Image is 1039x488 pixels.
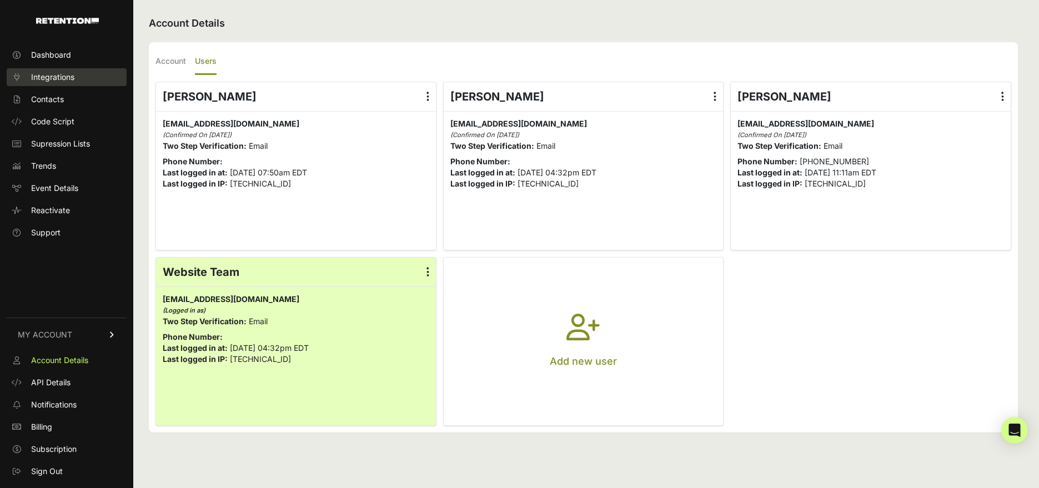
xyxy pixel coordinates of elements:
[450,179,515,188] strong: Last logged in IP:
[536,141,555,150] span: Email
[156,258,436,286] div: Website Team
[149,16,1018,31] h2: Account Details
[163,306,205,314] i: (Logged in as)
[824,141,842,150] span: Email
[7,135,127,153] a: Supression Lists
[163,141,247,150] strong: Two Step Verification:
[7,396,127,414] a: Notifications
[31,355,88,366] span: Account Details
[7,440,127,458] a: Subscription
[737,131,806,139] i: (Confirmed On [DATE])
[7,374,127,391] a: API Details
[737,119,874,128] span: [EMAIL_ADDRESS][DOMAIN_NAME]
[7,202,127,219] a: Reactivate
[7,68,127,86] a: Integrations
[31,116,74,127] span: Code Script
[31,183,78,194] span: Event Details
[737,168,802,177] strong: Last logged in at:
[163,343,228,353] strong: Last logged in at:
[230,168,307,177] span: [DATE] 07:50am EDT
[450,168,515,177] strong: Last logged in at:
[163,332,223,341] strong: Phone Number:
[31,421,52,432] span: Billing
[18,329,72,340] span: MY ACCOUNT
[805,179,866,188] span: [TECHNICAL_ID]
[230,354,291,364] span: [TECHNICAL_ID]
[163,294,299,304] span: [EMAIL_ADDRESS][DOMAIN_NAME]
[31,160,56,172] span: Trends
[31,138,90,149] span: Supression Lists
[731,82,1011,111] div: [PERSON_NAME]
[7,90,127,108] a: Contacts
[249,316,268,326] span: Email
[7,418,127,436] a: Billing
[163,168,228,177] strong: Last logged in at:
[31,444,77,455] span: Subscription
[444,258,724,425] button: Add new user
[163,131,232,139] i: (Confirmed On [DATE])
[163,316,247,326] strong: Two Step Verification:
[518,168,596,177] span: [DATE] 04:32pm EDT
[31,94,64,105] span: Contacts
[7,224,127,242] a: Support
[31,399,77,410] span: Notifications
[737,141,821,150] strong: Two Step Verification:
[1001,417,1028,444] div: Open Intercom Messenger
[805,168,876,177] span: [DATE] 11:11am EDT
[7,179,127,197] a: Event Details
[156,82,436,111] div: [PERSON_NAME]
[31,49,71,61] span: Dashboard
[31,466,63,477] span: Sign Out
[163,157,223,166] strong: Phone Number:
[450,157,510,166] strong: Phone Number:
[31,377,71,388] span: API Details
[450,131,519,139] i: (Confirmed On [DATE])
[550,354,617,369] p: Add new user
[7,462,127,480] a: Sign Out
[230,343,309,353] span: [DATE] 04:32pm EDT
[195,49,217,75] label: Users
[450,141,534,150] strong: Two Step Verification:
[444,82,724,111] div: [PERSON_NAME]
[7,318,127,351] a: MY ACCOUNT
[737,157,797,166] strong: Phone Number:
[155,49,186,75] label: Account
[249,141,268,150] span: Email
[7,351,127,369] a: Account Details
[31,72,74,83] span: Integrations
[7,46,127,64] a: Dashboard
[31,227,61,238] span: Support
[7,157,127,175] a: Trends
[36,18,99,24] img: Retention.com
[31,205,70,216] span: Reactivate
[163,179,228,188] strong: Last logged in IP:
[7,113,127,130] a: Code Script
[163,119,299,128] span: [EMAIL_ADDRESS][DOMAIN_NAME]
[800,157,869,166] span: [PHONE_NUMBER]
[450,119,587,128] span: [EMAIL_ADDRESS][DOMAIN_NAME]
[230,179,291,188] span: [TECHNICAL_ID]
[737,179,802,188] strong: Last logged in IP:
[163,354,228,364] strong: Last logged in IP:
[518,179,579,188] span: [TECHNICAL_ID]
